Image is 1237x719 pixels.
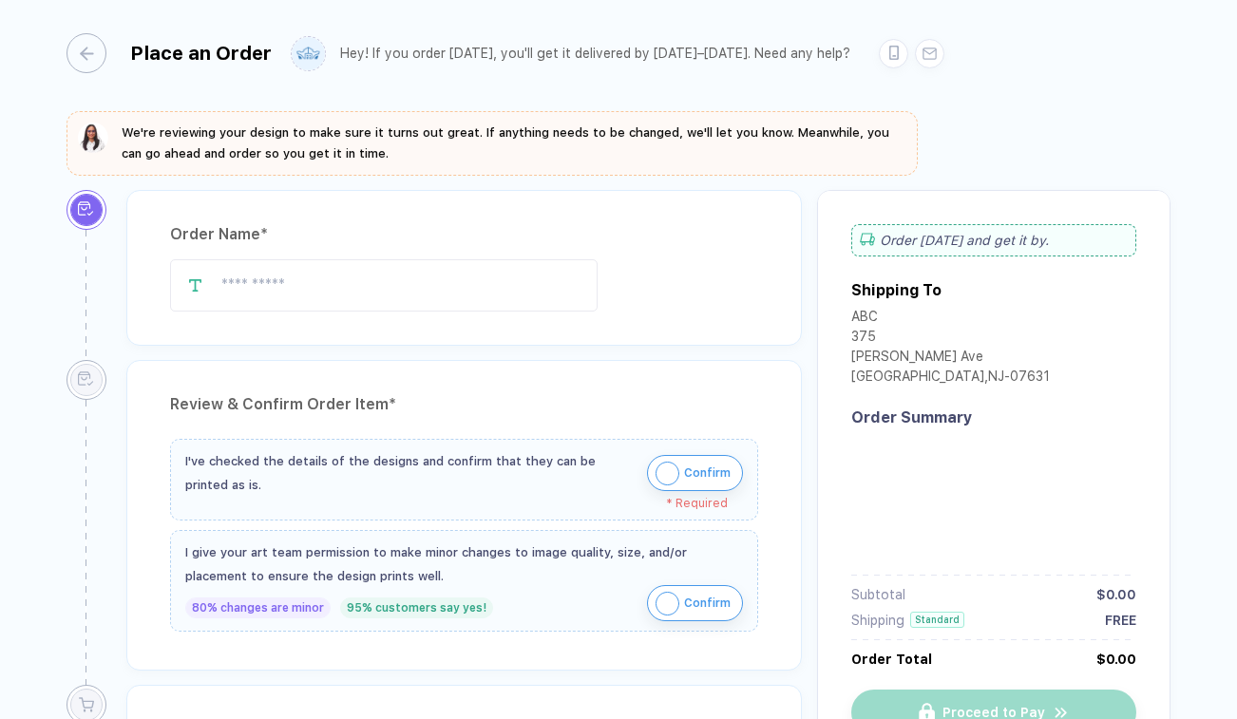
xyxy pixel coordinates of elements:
div: Order Summary [851,408,1136,426]
div: Hey! If you order [DATE], you'll get it delivered by [DATE]–[DATE]. Need any help? [340,46,850,62]
div: 80% changes are minor [185,597,331,618]
div: Standard [910,612,964,628]
span: Confirm [684,588,731,618]
div: Place an Order [130,42,272,65]
div: [PERSON_NAME] Ave [851,349,1050,369]
img: user profile [292,37,325,70]
span: We're reviewing your design to make sure it turns out great. If anything needs to be changed, we'... [122,125,889,161]
div: Subtotal [851,587,905,602]
div: Review & Confirm Order Item [170,389,758,420]
span: Confirm [684,458,731,488]
div: I've checked the details of the designs and confirm that they can be printed as is. [185,449,638,497]
div: $0.00 [1096,652,1136,667]
button: iconConfirm [647,455,743,491]
button: We're reviewing your design to make sure it turns out great. If anything needs to be changed, we'... [78,123,906,164]
div: Order Total [851,652,932,667]
div: Order Name [170,219,758,250]
div: ABC [851,309,1050,329]
div: Shipping [851,613,904,628]
img: sophie [78,123,108,153]
div: 375 [851,329,1050,349]
div: 95% customers say yes! [340,597,493,618]
img: icon [656,462,679,485]
div: * Required [185,497,728,510]
div: FREE [1105,613,1136,628]
div: I give your art team permission to make minor changes to image quality, size, and/or placement to... [185,540,743,588]
button: iconConfirm [647,585,743,621]
img: icon [656,592,679,615]
div: Order [DATE] and get it by . [851,224,1136,256]
div: $0.00 [1096,587,1136,602]
div: [GEOGRAPHIC_DATA] , NJ - 07631 [851,369,1050,388]
div: Shipping To [851,281,942,299]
